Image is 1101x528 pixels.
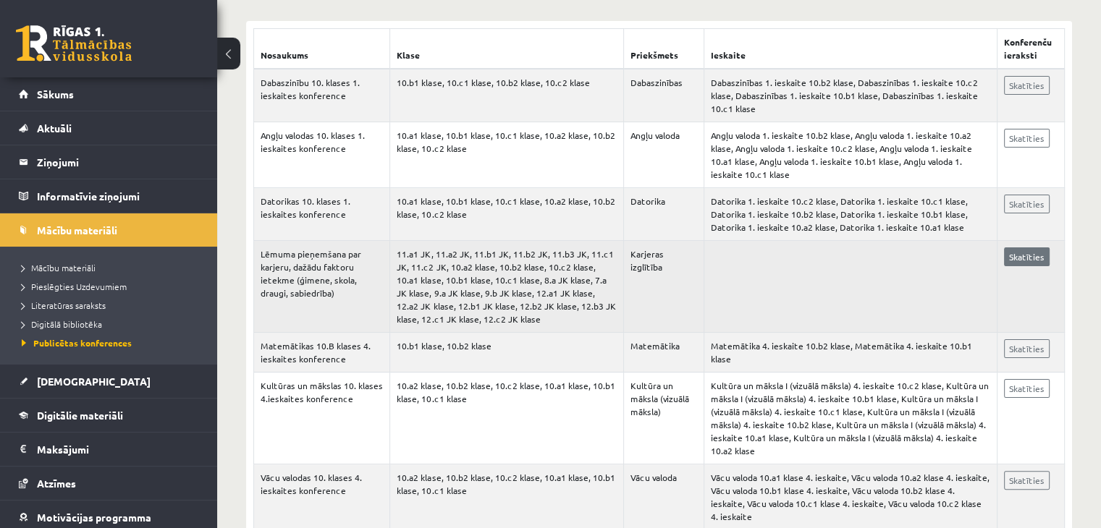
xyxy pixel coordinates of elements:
td: Matemātikas 10.B klases 4. ieskaites konference [254,333,390,372]
span: Publicētas konferences [22,337,132,349]
td: 11.a1 JK, 11.a2 JK, 11.b1 JK, 11.b2 JK, 11.b3 JK, 11.c1 JK, 11.c2 JK, 10.a2 klase, 10.b2 klase, 1... [390,241,624,333]
a: Sākums [19,77,199,111]
span: Mācību materiāli [37,223,117,237]
td: Angļu valodas 10. klases 1. ieskaites konference [254,122,390,188]
a: Skatīties [1004,339,1050,358]
a: Skatīties [1004,195,1050,213]
a: Aktuāli [19,111,199,145]
span: Atzīmes [37,477,76,490]
legend: Ziņojumi [37,145,199,179]
a: Skatīties [1004,379,1050,398]
td: Kultūra un māksla I (vizuālā māksla) 4. ieskaite 10.c2 klase, Kultūra un māksla I (vizuālā māksla... [704,372,997,464]
a: Mācību materiāli [22,261,203,274]
td: Matemātika 4. ieskaite 10.b2 klase, Matemātika 4. ieskaite 10.b1 klase [704,333,997,372]
th: Konferenču ieraksti [997,29,1064,69]
a: Skatīties [1004,76,1050,95]
a: Skatīties [1004,471,1050,490]
a: Publicētas konferences [22,336,203,349]
td: Datorika 1. ieskaite 10.c2 klase, Datorika 1. ieskaite 10.c1 klase, Datorika 1. ieskaite 10.b2 kl... [704,188,997,241]
span: [DEMOGRAPHIC_DATA] [37,375,151,388]
th: Klase [390,29,624,69]
legend: Maksājumi [37,433,199,466]
span: Mācību materiāli [22,262,96,273]
td: Datorika [624,188,704,241]
td: Matemātika [624,333,704,372]
span: Literatūras saraksts [22,299,106,311]
span: Digitālie materiāli [37,409,123,422]
td: Datorikas 10. klases 1. ieskaites konference [254,188,390,241]
th: Ieskaite [704,29,997,69]
th: Nosaukums [254,29,390,69]
td: Kultūra un māksla (vizuālā māksla) [624,372,704,464]
th: Priekšmets [624,29,704,69]
a: Maksājumi [19,433,199,466]
td: Angļu valoda 1. ieskaite 10.b2 klase, Angļu valoda 1. ieskaite 10.a2 klase, Angļu valoda 1. ieska... [704,122,997,188]
span: Aktuāli [37,122,72,135]
a: Skatīties [1004,247,1050,266]
a: Literatūras saraksts [22,299,203,312]
span: Motivācijas programma [37,511,151,524]
legend: Informatīvie ziņojumi [37,179,199,213]
td: 10.b1 klase, 10.b2 klase [390,333,624,372]
td: Karjeras izglītība [624,241,704,333]
td: 10.b1 klase, 10.c1 klase, 10.b2 klase, 10.c2 klase [390,69,624,122]
a: Ziņojumi [19,145,199,179]
td: 10.a1 klase, 10.b1 klase, 10.c1 klase, 10.a2 klase, 10.b2 klase, 10.c2 klase [390,122,624,188]
a: Pieslēgties Uzdevumiem [22,280,203,293]
td: 10.a1 klase, 10.b1 klase, 10.c1 klase, 10.a2 klase, 10.b2 klase, 10.c2 klase [390,188,624,241]
td: Kultūras un mākslas 10. klases 4.ieskaites konference [254,372,390,464]
td: Dabaszinības [624,69,704,122]
span: Sākums [37,88,74,101]
td: Dabaszinības 1. ieskaite 10.b2 klase, Dabaszinības 1. ieskaite 10.c2 klase, Dabaszinības 1. ieska... [704,69,997,122]
td: 10.a2 klase, 10.b2 klase, 10.c2 klase, 10.a1 klase, 10.b1 klase, 10.c1 klase [390,372,624,464]
a: Digitālā bibliotēka [22,318,203,331]
a: Atzīmes [19,467,199,500]
a: [DEMOGRAPHIC_DATA] [19,365,199,398]
span: Digitālā bibliotēka [22,318,102,330]
a: Digitālie materiāli [19,399,199,432]
td: Angļu valoda [624,122,704,188]
a: Informatīvie ziņojumi [19,179,199,213]
a: Mācību materiāli [19,213,199,247]
span: Pieslēgties Uzdevumiem [22,281,127,292]
td: Dabaszinību 10. klases 1. ieskaites konference [254,69,390,122]
td: Lēmuma pieņemšana par karjeru, dažādu faktoru ietekme (ģimene, skola, draugi, sabiedrība) [254,241,390,333]
a: Rīgas 1. Tālmācības vidusskola [16,25,132,61]
a: Skatīties [1004,129,1050,148]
